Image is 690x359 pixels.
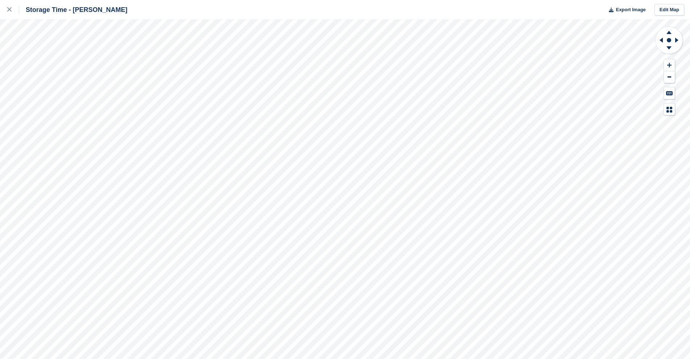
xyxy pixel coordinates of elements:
div: Storage Time - [PERSON_NAME] [19,5,127,14]
a: Edit Map [655,4,684,16]
button: Keyboard Shortcuts [664,87,675,99]
span: Export Image [616,6,645,13]
button: Zoom In [664,59,675,71]
button: Export Image [605,4,646,16]
button: Zoom Out [664,71,675,83]
button: Map Legend [664,104,675,115]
